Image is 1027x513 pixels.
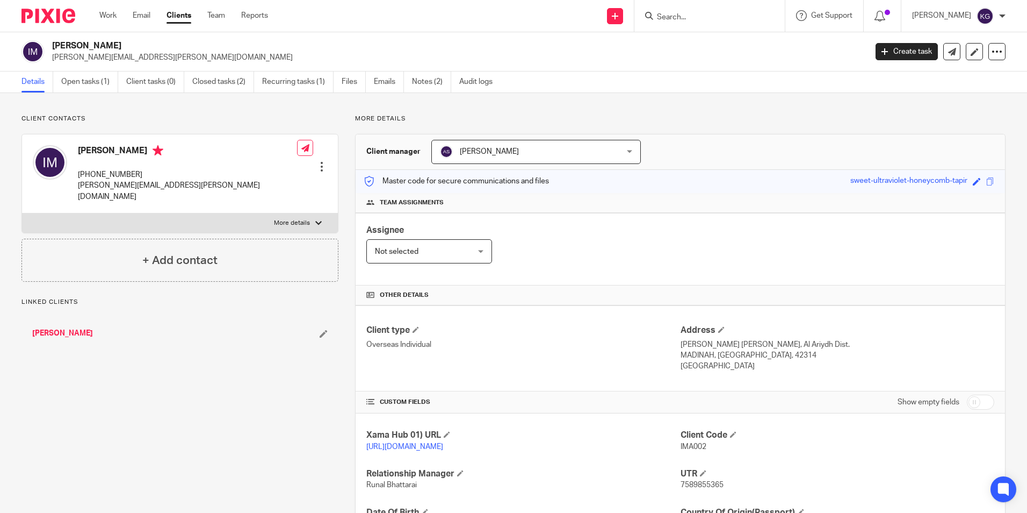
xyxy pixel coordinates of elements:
[78,180,297,202] p: [PERSON_NAME][EMAIL_ADDRESS][PERSON_NAME][DOMAIN_NAME]
[366,481,417,489] span: Runal Bhattarai
[681,468,994,480] h4: UTR
[21,298,338,307] p: Linked clients
[412,72,451,92] a: Notes (2)
[21,9,75,23] img: Pixie
[33,145,67,180] img: svg%3E
[366,468,680,480] h4: Relationship Manager
[459,72,501,92] a: Audit logs
[850,175,967,188] div: sweet-ultraviolet-honeycomb-tapir
[262,72,334,92] a: Recurring tasks (1)
[78,145,297,159] h4: [PERSON_NAME]
[366,226,404,234] span: Assignee
[342,72,366,92] a: Files
[681,430,994,441] h4: Client Code
[380,198,444,207] span: Team assignments
[440,145,453,158] img: svg%3E
[21,72,53,92] a: Details
[681,325,994,336] h4: Address
[898,397,959,408] label: Show empty fields
[681,350,994,361] p: MADINAH, [GEOGRAPHIC_DATA], 42314
[241,10,268,21] a: Reports
[126,72,184,92] a: Client tasks (0)
[380,291,429,300] span: Other details
[21,40,44,63] img: svg%3E
[374,72,404,92] a: Emails
[32,328,93,339] a: [PERSON_NAME]
[61,72,118,92] a: Open tasks (1)
[142,252,218,269] h4: + Add contact
[133,10,150,21] a: Email
[52,40,698,52] h2: [PERSON_NAME]
[52,52,859,63] p: [PERSON_NAME][EMAIL_ADDRESS][PERSON_NAME][DOMAIN_NAME]
[366,339,680,350] p: Overseas Individual
[366,398,680,407] h4: CUSTOM FIELDS
[364,176,549,187] p: Master code for secure communications and files
[366,430,680,441] h4: Xama Hub 01) URL
[366,146,421,157] h3: Client manager
[811,12,852,19] span: Get Support
[681,361,994,372] p: [GEOGRAPHIC_DATA]
[656,13,753,23] input: Search
[977,8,994,25] img: svg%3E
[876,43,938,60] a: Create task
[167,10,191,21] a: Clients
[207,10,225,21] a: Team
[99,10,117,21] a: Work
[153,145,163,156] i: Primary
[681,339,994,350] p: [PERSON_NAME] [PERSON_NAME], Al Ariydh Dist.
[21,115,338,123] p: Client contacts
[274,219,310,227] p: More details
[366,325,680,336] h4: Client type
[78,169,297,180] p: [PHONE_NUMBER]
[355,115,1006,123] p: More details
[460,148,519,155] span: [PERSON_NAME]
[375,248,418,255] span: Not selected
[366,443,443,451] a: [URL][DOMAIN_NAME]
[681,481,724,489] span: 7589855365
[681,443,706,451] span: IMA002
[192,72,254,92] a: Closed tasks (2)
[912,10,971,21] p: [PERSON_NAME]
